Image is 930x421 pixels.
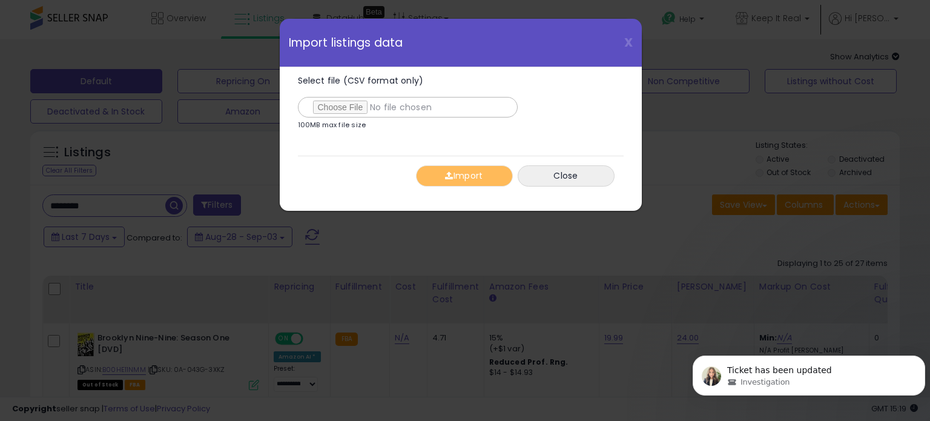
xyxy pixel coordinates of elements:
[298,122,366,128] p: 100MB max file size
[624,34,633,51] span: X
[518,165,615,187] button: Close
[416,165,513,187] button: Import
[298,75,424,87] span: Select file (CSV format only)
[688,330,930,415] iframe: Intercom notifications message
[289,37,403,48] span: Import listings data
